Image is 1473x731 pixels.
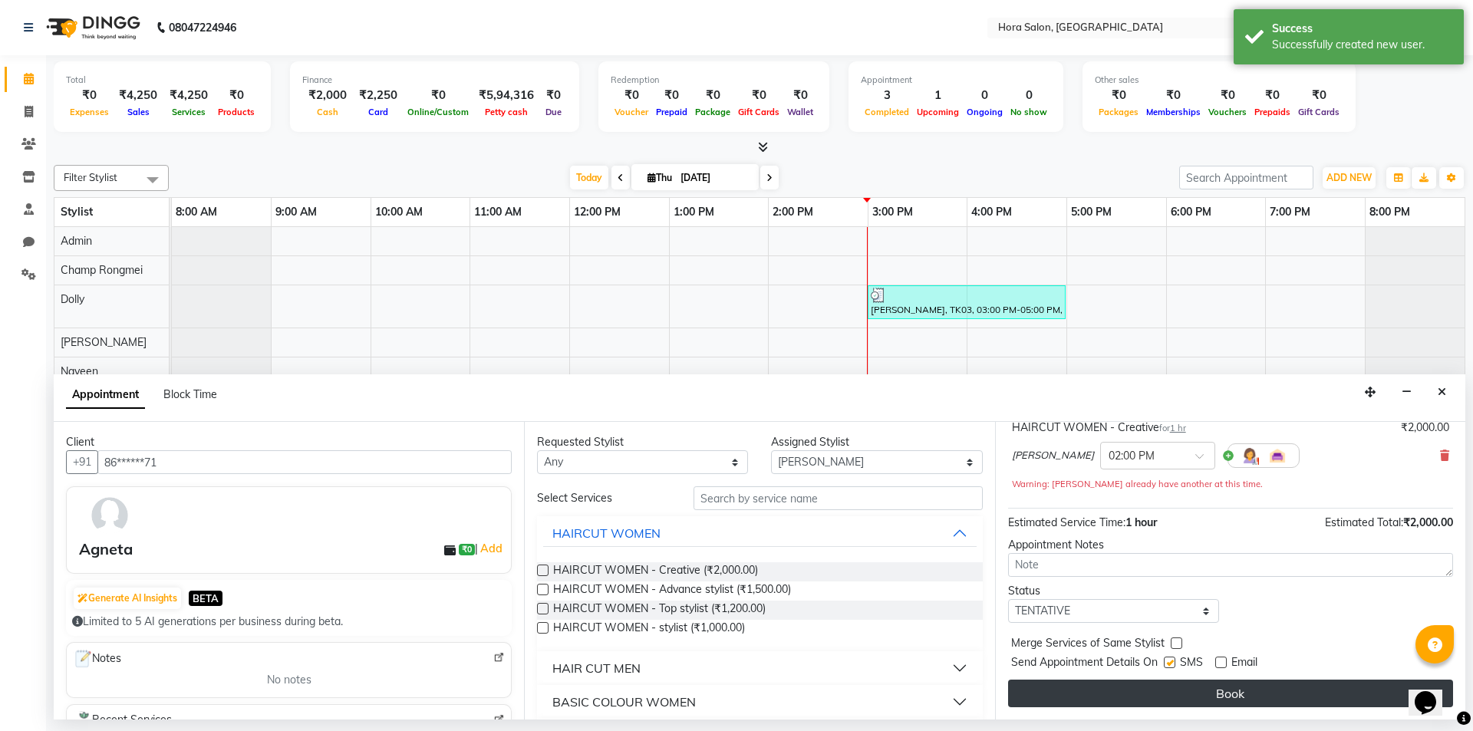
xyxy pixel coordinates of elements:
[1401,420,1449,436] div: ₹2,000.00
[552,659,641,677] div: HAIR CUT MEN
[66,74,259,87] div: Total
[1180,654,1203,673] span: SMS
[553,562,758,581] span: HAIRCUT WOMEN - Creative (₹2,000.00)
[87,493,132,538] img: avatar
[670,201,718,223] a: 1:00 PM
[74,588,181,609] button: Generate AI Insights
[124,107,153,117] span: Sales
[540,87,567,104] div: ₹0
[1179,166,1313,189] input: Search Appointment
[552,524,661,542] div: HAIRCUT WOMEN
[64,171,117,183] span: Filter Stylist
[543,654,976,682] button: HAIR CUT MEN
[1012,479,1263,489] small: Warning: [PERSON_NAME] already have another at this time.
[1142,107,1204,117] span: Memberships
[272,201,321,223] a: 9:00 AM
[1251,107,1294,117] span: Prepaids
[478,539,505,558] a: Add
[1170,423,1186,433] span: 1 hr
[694,486,983,510] input: Search by service name
[470,201,526,223] a: 11:00 AM
[611,87,652,104] div: ₹0
[168,107,209,117] span: Services
[1167,201,1215,223] a: 6:00 PM
[861,107,913,117] span: Completed
[526,490,681,506] div: Select Services
[783,107,817,117] span: Wallet
[481,107,532,117] span: Petty cash
[783,87,817,104] div: ₹0
[61,205,93,219] span: Stylist
[172,201,221,223] a: 8:00 AM
[473,87,540,104] div: ₹5,94,316
[404,87,473,104] div: ₹0
[868,201,917,223] a: 3:00 PM
[475,539,505,558] span: |
[61,364,101,378] span: Naveen ‪
[1403,515,1453,529] span: ₹2,000.00
[1008,515,1125,529] span: Estimated Service Time:
[1095,87,1142,104] div: ₹0
[542,107,565,117] span: Due
[1008,680,1453,707] button: Book
[570,201,624,223] a: 12:00 PM
[73,649,121,669] span: Notes
[66,381,145,409] span: Appointment
[1012,420,1186,436] div: HAIRCUT WOMEN - Creative
[353,87,404,104] div: ₹2,250
[313,107,342,117] span: Cash
[691,107,734,117] span: Package
[1011,654,1158,673] span: Send Appointment Details On
[963,107,1007,117] span: Ongoing
[1231,654,1257,673] span: Email
[61,335,147,349] span: [PERSON_NAME]
[913,87,963,104] div: 1
[967,201,1016,223] a: 4:00 PM
[61,292,84,306] span: Dolly
[1204,87,1251,104] div: ₹0
[1007,107,1051,117] span: No show
[61,234,92,248] span: Admin
[1204,107,1251,117] span: Vouchers
[652,107,691,117] span: Prepaid
[73,711,172,729] span: Recent Services
[543,688,976,716] button: BASIC COLOUR WOMEN
[734,87,783,104] div: ₹0
[611,74,817,87] div: Redemption
[771,434,982,450] div: Assigned Stylist
[769,201,817,223] a: 2:00 PM
[861,74,1051,87] div: Appointment
[869,288,1064,317] div: [PERSON_NAME], TK03, 03:00 PM-05:00 PM, THREADING - Eye brow,THREADING - Upper lip
[543,519,976,547] button: HAIRCUT WOMEN
[61,263,143,277] span: Champ Rongmei
[113,87,163,104] div: ₹4,250
[1095,107,1142,117] span: Packages
[734,107,783,117] span: Gift Cards
[169,6,236,49] b: 08047224946
[214,87,259,104] div: ₹0
[459,544,475,556] span: ₹0
[1125,515,1157,529] span: 1 hour
[644,172,676,183] span: Thu
[1012,448,1094,463] span: [PERSON_NAME]
[1272,37,1452,53] div: Successfully created new user.
[1241,446,1259,465] img: Hairdresser.png
[1008,537,1453,553] div: Appointment Notes
[404,107,473,117] span: Online/Custom
[364,107,392,117] span: Card
[163,87,214,104] div: ₹4,250
[66,87,113,104] div: ₹0
[1142,87,1204,104] div: ₹0
[66,450,98,474] button: +91
[963,87,1007,104] div: 0
[1095,74,1343,87] div: Other sales
[652,87,691,104] div: ₹0
[552,693,696,711] div: BASIC COLOUR WOMEN
[1294,107,1343,117] span: Gift Cards
[1067,201,1115,223] a: 5:00 PM
[1325,515,1403,529] span: Estimated Total:
[66,107,113,117] span: Expenses
[1159,423,1186,433] small: for
[1431,380,1453,404] button: Close
[611,107,652,117] span: Voucher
